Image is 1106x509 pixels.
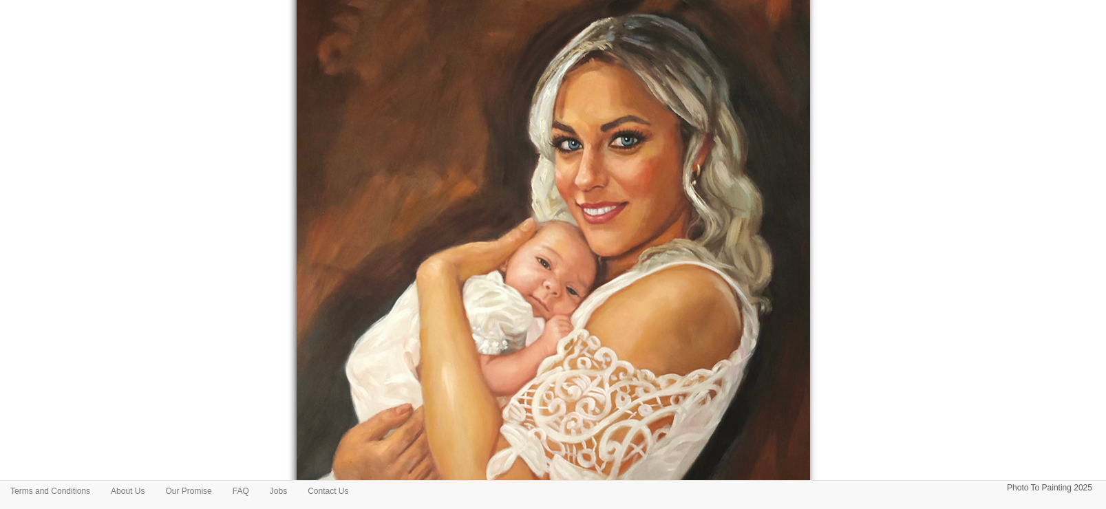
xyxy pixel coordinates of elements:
a: FAQ [222,481,259,501]
a: Our Promise [155,481,222,501]
a: Jobs [259,481,297,501]
a: About Us [100,481,155,501]
a: Contact Us [297,481,359,501]
p: Photo To Painting 2025 [1007,481,1092,495]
